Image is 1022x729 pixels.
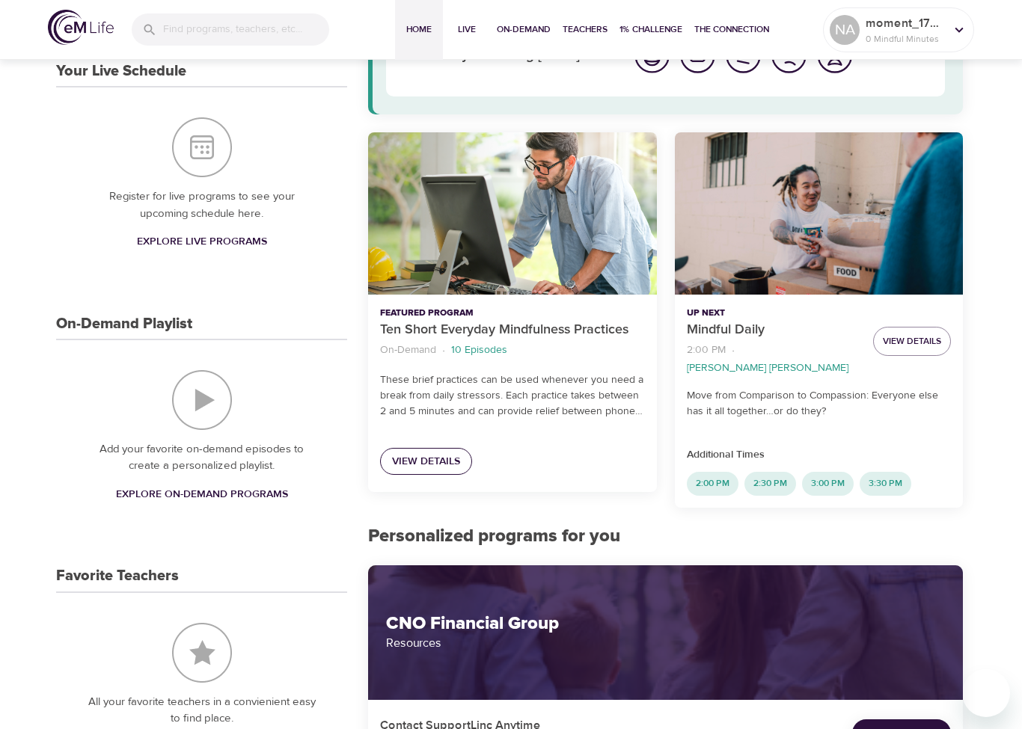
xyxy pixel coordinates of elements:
[451,342,507,358] p: 10 Episodes
[449,22,485,37] span: Live
[380,340,644,360] nav: breadcrumb
[687,388,951,419] p: Move from Comparison to Compassion: Everyone else has it all together…or do they?
[687,307,861,320] p: Up Next
[48,10,114,45] img: logo
[368,526,963,547] h2: Personalized programs for you
[172,117,232,177] img: Your Live Schedule
[675,132,963,295] button: Mindful Daily
[172,370,232,430] img: On-Demand Playlist
[401,22,437,37] span: Home
[687,477,738,490] span: 2:00 PM
[687,340,861,376] nav: breadcrumb
[116,485,288,504] span: Explore On-Demand Programs
[380,372,644,419] p: These brief practices can be used whenever you need a break from daily stressors. Each practice t...
[137,233,267,251] span: Explore Live Programs
[873,327,951,356] button: View Details
[110,481,294,508] a: Explore On-Demand Programs
[860,472,911,496] div: 3:30 PM
[694,22,769,37] span: The Connection
[380,320,644,340] p: Ten Short Everyday Mindfulness Practices
[687,320,861,340] p: Mindful Daily
[744,472,796,496] div: 2:30 PM
[380,342,436,358] p: On-Demand
[392,452,460,471] span: View Details
[56,316,192,333] h3: On-Demand Playlist
[687,472,738,496] div: 2:00 PM
[131,228,273,256] a: Explore Live Programs
[442,340,445,360] li: ·
[56,567,179,585] h3: Favorite Teachers
[830,15,860,45] div: NA
[802,477,854,490] span: 3:00 PM
[497,22,551,37] span: On-Demand
[866,14,945,32] p: moment_1757957782
[86,188,317,222] p: Register for live programs to see your upcoming schedule here.
[172,623,232,683] img: Favorite Teachers
[687,360,848,376] p: [PERSON_NAME] [PERSON_NAME]
[163,13,329,46] input: Find programs, teachers, etc...
[802,472,854,496] div: 3:00 PM
[962,669,1010,717] iframe: Button to launch messaging window
[687,342,726,358] p: 2:00 PM
[368,132,656,295] button: Ten Short Everyday Mindfulness Practices
[866,32,945,46] p: 0 Mindful Minutes
[860,477,911,490] span: 3:30 PM
[687,447,951,463] p: Additional Times
[86,694,317,728] p: All your favorite teachers in a convienient easy to find place.
[380,448,472,476] a: View Details
[380,307,644,320] p: Featured Program
[619,22,682,37] span: 1% Challenge
[744,477,796,490] span: 2:30 PM
[86,441,317,475] p: Add your favorite on-demand episodes to create a personalized playlist.
[56,63,186,80] h3: Your Live Schedule
[732,340,735,360] li: ·
[386,634,945,652] p: Resources
[563,22,608,37] span: Teachers
[883,333,941,349] span: View Details
[386,613,945,635] h2: CNO Financial Group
